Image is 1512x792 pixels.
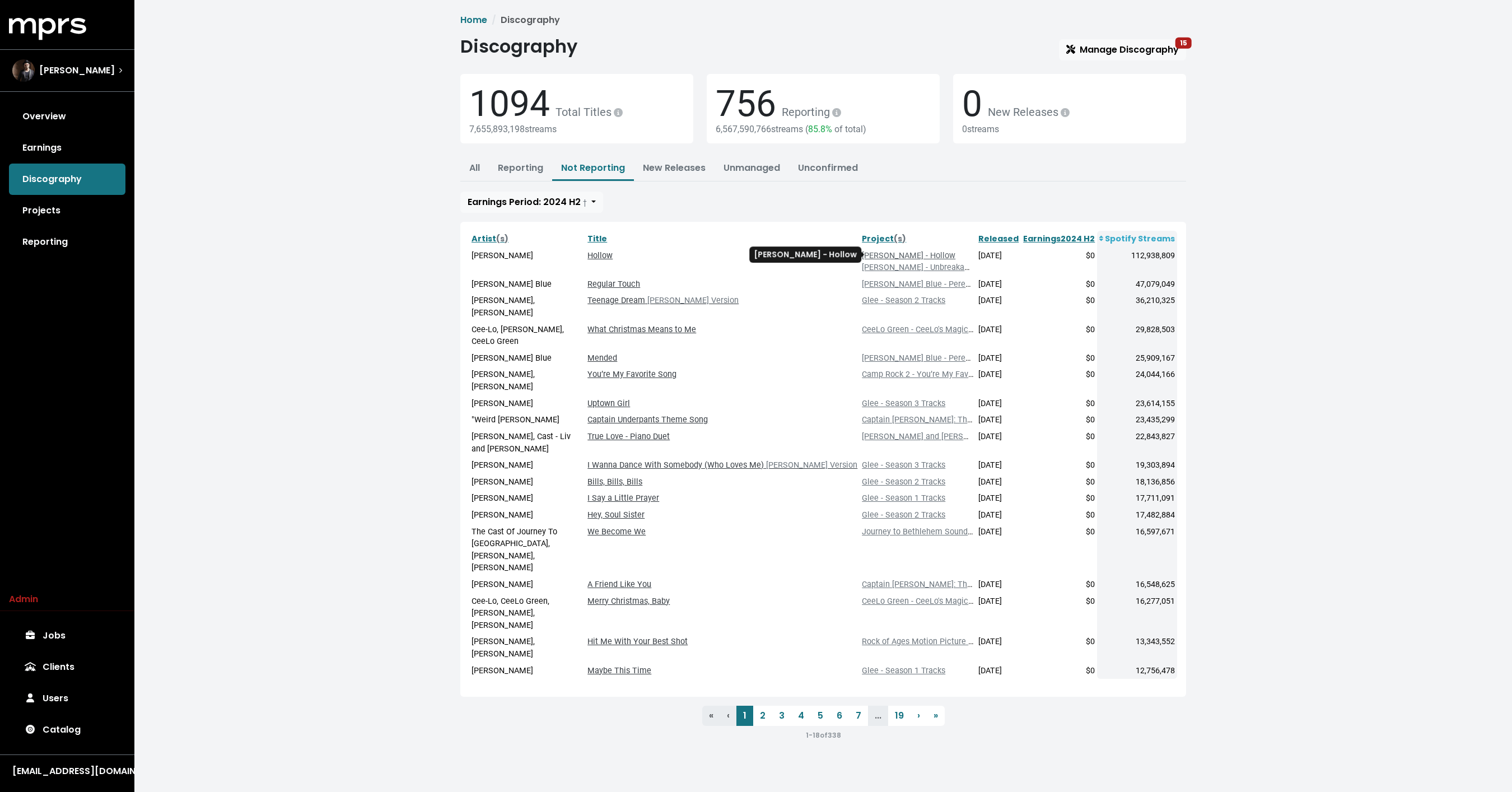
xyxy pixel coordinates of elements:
[862,580,1076,589] a: Captain [PERSON_NAME]: The First Epic Movie Soundtrack
[849,706,868,726] a: 7
[1023,250,1095,262] div: $0
[862,251,955,260] a: [PERSON_NAME] - Hollow
[1097,248,1177,276] td: 112,938,809
[976,292,1021,321] td: [DATE]
[469,124,684,134] div: 7,655,893,198 streams
[862,399,945,408] a: Glee - Season 3 Tracks
[1097,524,1177,576] td: 16,597,671
[798,161,858,174] a: Unconfirmed
[1023,324,1095,336] div: $0
[976,248,1021,276] td: [DATE]
[9,195,125,226] a: Projects
[587,296,739,305] a: Teenage Dream [PERSON_NAME] Version
[460,36,577,57] h1: Discography
[862,415,1076,425] a: Captain [PERSON_NAME]: The First Epic Movie Soundtrack
[587,666,651,675] a: Maybe This Time
[917,709,920,722] span: ›
[469,593,585,634] td: Cee-Lo, CeeLo Green, [PERSON_NAME], [PERSON_NAME]
[1097,633,1177,662] td: 13,343,552
[1097,507,1177,524] td: 17,482,884
[976,593,1021,634] td: [DATE]
[1097,350,1177,367] td: 25,909,167
[469,428,585,457] td: [PERSON_NAME], Cast - Liv and [PERSON_NAME]
[460,13,1186,27] nav: breadcrumb
[976,663,1021,679] td: [DATE]
[976,633,1021,662] td: [DATE]
[468,195,587,208] span: Earnings Period: 2024 H2
[469,161,480,174] a: All
[487,13,560,27] li: Discography
[561,161,625,174] a: Not Reporting
[1023,476,1095,488] div: $0
[550,105,625,119] span: Total Titles
[9,101,125,132] a: Overview
[1023,459,1095,472] div: $0
[587,251,613,260] a: Hollow
[862,477,945,487] a: Glee - Season 2 Tracks
[1097,593,1177,634] td: 16,277,051
[587,493,659,503] a: I Say a Little Prayer
[498,161,543,174] a: Reporting
[830,706,849,726] a: 6
[976,412,1021,428] td: [DATE]
[1023,526,1095,538] div: $0
[469,412,585,428] td: "Weird [PERSON_NAME]
[1097,322,1177,350] td: 29,828,503
[976,507,1021,524] td: [DATE]
[9,620,125,651] a: Jobs
[1097,490,1177,507] td: 17,711,091
[962,124,1177,134] div: 0 streams
[469,490,585,507] td: [PERSON_NAME]
[934,709,938,722] span: »
[976,428,1021,457] td: [DATE]
[862,493,945,503] a: Glee - Season 1 Tracks
[1097,276,1177,293] td: 47,079,049
[894,233,906,244] span: (s)
[862,527,986,537] a: Journey to Bethlehem Soundtrack
[749,246,861,263] div: [PERSON_NAME] - Hollow
[1097,474,1177,491] td: 18,136,856
[12,765,122,778] div: [EMAIL_ADDRESS][DOMAIN_NAME]
[962,83,982,125] span: 0
[1059,39,1186,60] a: Manage Discography15
[716,124,931,134] div: 6,567,590,766 streams ( of total)
[888,706,911,726] a: 19
[1023,233,1095,244] a: Earnings2024 H2
[772,706,791,726] a: 3
[469,248,585,276] td: [PERSON_NAME]
[469,276,585,293] td: [PERSON_NAME] Blue
[469,576,585,593] td: [PERSON_NAME]
[469,524,585,576] td: The Cast Of Journey To [GEOGRAPHIC_DATA], [PERSON_NAME], [PERSON_NAME]
[862,296,945,305] a: Glee - Season 2 Tracks
[469,350,585,367] td: [PERSON_NAME] Blue
[469,292,585,321] td: [PERSON_NAME], [PERSON_NAME]
[1023,595,1095,608] div: $0
[1023,414,1095,426] div: $0
[976,524,1021,576] td: [DATE]
[862,325,1053,334] a: CeeLo Green - CeeLo's Magic Moment LP (Muppets)
[724,161,780,174] a: Unmanaged
[1023,579,1095,591] div: $0
[976,474,1021,491] td: [DATE]
[469,507,585,524] td: [PERSON_NAME]
[587,325,696,334] a: What Christmas Means to Me
[469,663,585,679] td: [PERSON_NAME]
[460,13,487,26] a: Home
[1023,352,1095,365] div: $0
[1097,366,1177,395] td: 24,044,166
[9,683,125,714] a: Users
[1097,292,1177,321] td: 36,210,325
[1097,231,1177,248] th: Spotify Streams
[9,714,125,746] a: Catalog
[1023,295,1095,307] div: $0
[587,370,676,379] a: You’re My Favorite Song
[776,105,843,119] span: Reporting
[862,666,945,675] a: Glee - Season 1 Tracks
[1023,636,1095,648] div: $0
[587,510,645,520] a: Hey, Soul Sister
[976,576,1021,593] td: [DATE]
[9,22,86,35] a: mprs logo
[587,432,670,441] a: True Love - Piano Duet
[1023,492,1095,505] div: $0
[1023,398,1095,410] div: $0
